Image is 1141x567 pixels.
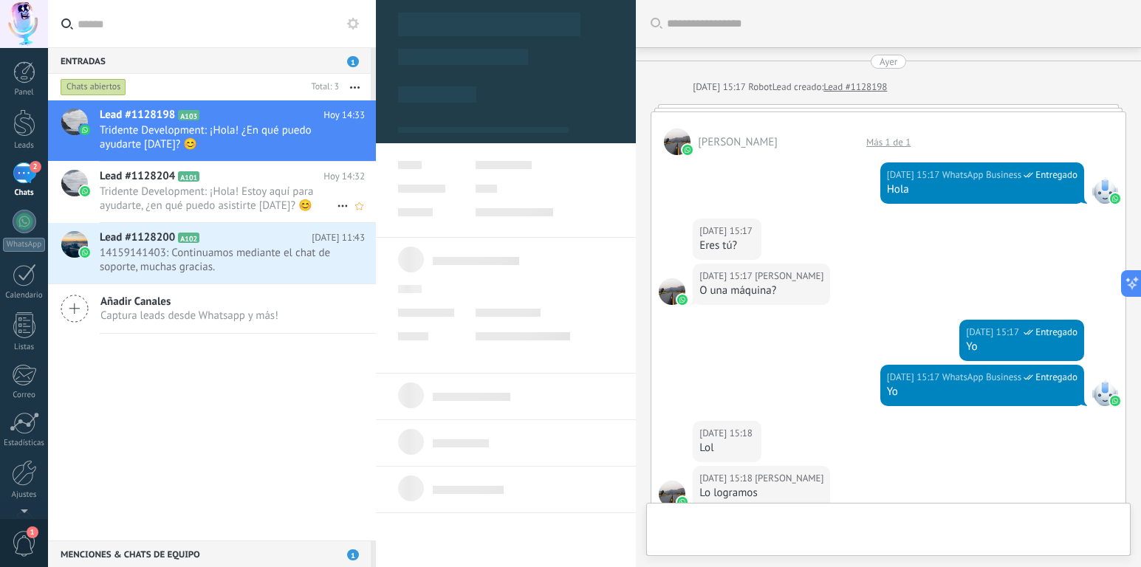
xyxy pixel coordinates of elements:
div: Chats abiertos [61,78,126,96]
div: Lol [699,441,755,456]
div: Chats [3,188,46,198]
div: [DATE] 15:17 [699,269,755,283]
img: waba.svg [80,186,90,196]
span: 2 [30,161,41,173]
span: 1 [27,526,38,538]
div: Leads [3,141,46,151]
span: Dani [659,278,685,305]
span: A103 [178,110,199,120]
div: Más 1 de 1 [859,136,918,148]
span: Lead #1128198 [100,108,175,123]
a: Lead #1128198 A103 Hoy 14:33 Tridente Development: ¡Hola! ¿En qué puedo ayudarte [DATE]? 😊 [48,100,376,161]
div: [DATE] 15:18 [699,471,755,486]
span: Tridente Development: ¡Hola! ¿En qué puedo ayudarte [DATE]? 😊 [100,123,337,151]
a: Lead #1128200 A102 [DATE] 11:43 14159141403: Continuamos mediante el chat de soporte, muchas grac... [48,223,376,283]
span: 14159141403: Continuamos mediante el chat de soporte, muchas gracias. [100,246,337,274]
div: WhatsApp [3,238,45,252]
span: Entregado [1035,325,1077,340]
div: Total: 3 [306,80,339,94]
span: Lead #1128204 [100,169,175,184]
img: waba.svg [1110,396,1120,406]
span: WhatsApp Business [1092,379,1118,406]
span: Hoy 14:33 [323,108,365,123]
span: A101 [178,171,199,182]
div: Lead creado: [772,80,824,94]
img: waba.svg [80,125,90,135]
span: Lead #1128200 [100,230,175,245]
span: Tridente Development: ¡Hola! Estoy aquí para ayudarte, ¿en qué puedo asistirte [DATE]? 😊 [100,185,337,213]
div: [DATE] 15:17 [887,168,942,182]
span: Dani [664,128,691,155]
div: Correo [3,391,46,400]
div: Panel [3,88,46,97]
span: Dani [698,135,778,149]
span: WhatsApp Business [942,168,1022,182]
div: Estadísticas [3,439,46,448]
div: [DATE] 15:17 [699,224,755,238]
div: [DATE] 15:17 [966,325,1021,340]
span: Entregado [1035,370,1077,385]
div: Yo [887,385,1077,399]
span: Dani [755,471,823,486]
span: A102 [178,233,199,243]
span: Dani [755,269,823,283]
div: Calendario [3,291,46,300]
div: [DATE] 15:17 [693,80,748,94]
a: Lead #1128204 A101 Hoy 14:32 Tridente Development: ¡Hola! Estoy aquí para ayudarte, ¿en qué puedo... [48,162,376,222]
div: [DATE] 15:18 [699,426,755,441]
span: Dani [659,481,685,507]
span: 1 [347,549,359,560]
div: Ayer [880,55,897,69]
span: WhatsApp Business [942,370,1022,385]
div: Hola [887,182,1077,197]
a: Lead #1128198 [823,80,887,94]
img: waba.svg [80,247,90,258]
img: waba.svg [677,295,688,305]
span: WhatsApp Business [1092,177,1118,204]
span: [DATE] 11:43 [312,230,365,245]
span: Hoy 14:32 [323,169,365,184]
button: Más [339,74,371,100]
span: Entregado [1035,168,1077,182]
div: Menciones & Chats de equipo [48,540,371,567]
span: Captura leads desde Whatsapp y más! [100,309,278,323]
div: Ajustes [3,490,46,500]
span: Robot [748,80,772,93]
img: waba.svg [682,145,693,155]
img: waba.svg [1110,193,1120,204]
span: Añadir Canales [100,295,278,309]
div: Eres tú? [699,238,755,253]
span: 1 [347,56,359,67]
div: O una máquina? [699,283,823,298]
div: Lo logramos [699,486,823,501]
div: [DATE] 15:17 [887,370,942,385]
img: waba.svg [677,497,688,507]
div: Yo [966,340,1077,354]
div: Entradas [48,47,371,74]
div: Listas [3,343,46,352]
